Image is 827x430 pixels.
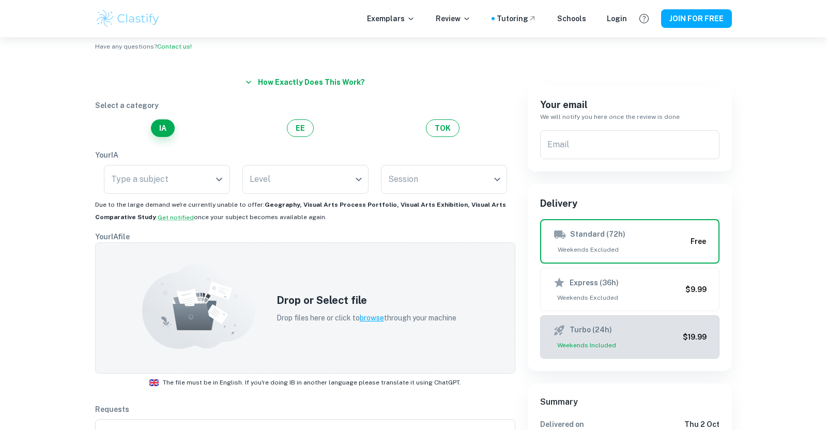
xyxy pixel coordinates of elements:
[95,149,515,161] p: Your IA
[157,43,192,50] a: Contact us!
[661,9,732,28] button: JOIN FOR FREE
[570,324,612,336] h6: Turbo (24h)
[163,378,461,387] span: The file must be in English. If you're doing IB in another language please translate it using Cha...
[691,236,706,247] h6: Free
[277,312,456,324] p: Drop files here or click to through your machine
[557,13,586,24] a: Schools
[553,293,681,302] span: Weekends Excluded
[158,213,194,222] button: Get notified
[553,341,679,350] span: Weekends Included
[151,119,175,137] button: IA
[95,201,506,221] span: Due to the large demand we're currently unable to offer: . once your subject becomes available ag...
[570,228,625,241] h6: Standard (72h)
[685,284,707,295] h6: $9.99
[540,130,719,159] input: We'll contact you here
[540,268,719,311] button: Express (36h)Weekends Excluded$9.99
[635,10,653,27] button: Help and Feedback
[95,43,192,50] span: Have any questions?
[540,98,719,112] h6: Your email
[367,13,415,24] p: Exemplars
[607,13,627,24] a: Login
[95,8,161,29] img: Clastify logo
[540,196,719,211] h6: Delivery
[212,172,226,187] button: Open
[570,277,619,288] h6: Express (36h)
[360,314,384,322] span: browse
[95,404,515,415] p: Requests
[436,13,471,24] p: Review
[540,112,719,122] h6: We will notify you here once the review is done
[497,13,537,24] a: Tutoring
[426,119,460,137] button: TOK
[95,231,515,242] p: Your IA file
[287,119,314,137] button: EE
[277,293,456,308] h5: Drop or Select file
[95,201,506,221] b: Geography, Visual Arts Process Portfolio, Visual Arts Exhibition, Visual Arts Comparative Study
[241,73,369,91] button: How exactly does this work?
[540,315,719,359] button: Turbo (24h)Weekends Included$19.99
[149,379,159,386] img: ic_flag_en.svg
[540,219,719,264] button: Standard (72h)Weekends ExcludedFree
[540,396,719,408] h6: Summary
[554,245,686,254] span: Weekends Excluded
[683,331,707,343] h6: $19.99
[95,100,515,111] p: Select a category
